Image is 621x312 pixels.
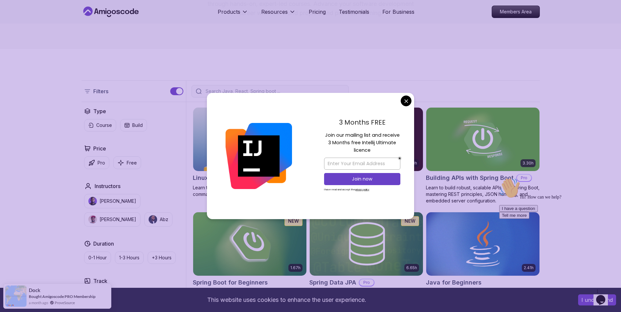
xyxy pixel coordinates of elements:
[29,300,48,305] span: a month ago
[93,145,106,152] h2: Price
[113,156,141,169] button: Free
[100,216,136,223] p: [PERSON_NAME]
[29,294,42,299] span: Bought
[309,212,423,302] a: Spring Data JPA card6.65hNEWSpring Data JPAProMaster database management, advanced querying, and ...
[193,278,268,287] h2: Spring Boot for Beginners
[288,218,299,224] p: NEW
[127,160,137,166] p: Free
[120,119,147,131] button: Build
[144,212,173,227] button: instructor imgAbz
[84,119,116,131] button: Course
[405,218,415,224] p: NEW
[42,294,96,299] a: Amigoscode PRO Membership
[100,198,136,204] p: [PERSON_NAME]
[3,3,24,24] img: :wave:
[84,251,111,264] button: 0-1 Hour
[84,212,140,227] button: instructor img[PERSON_NAME]
[492,6,540,18] a: Members Area
[84,156,109,169] button: Pro
[93,107,106,115] h2: Type
[88,215,97,224] img: instructor img
[3,30,41,37] button: I have a question
[93,277,107,285] h2: Track
[3,3,120,44] div: 👋Hi! How can we help?I have a questionTell me more
[3,20,65,25] span: Hi! How can we help?
[309,278,356,287] h2: Spring Data JPA
[84,194,140,208] button: instructor img[PERSON_NAME]
[3,37,33,44] button: Tell me more
[406,265,417,270] p: 6.65h
[290,265,301,270] p: 1.67h
[426,212,540,302] a: Java for Beginners card2.41hJava for BeginnersBeginner-friendly Java course for essential program...
[426,278,482,287] h2: Java for Beginners
[426,173,514,182] h2: Building APIs with Spring Boot
[193,212,306,276] img: Spring Boot for Beginners card
[149,215,157,224] img: instructor img
[261,8,296,21] button: Resources
[522,161,534,166] p: 3.30h
[96,122,112,129] p: Course
[193,108,306,171] img: Linux Fundamentals card
[160,216,168,223] p: Abz
[29,287,40,293] span: Dock
[382,8,414,16] a: For Business
[426,184,540,204] p: Learn to build robust, scalable APIs with Spring Boot, mastering REST principles, JSON handling, ...
[193,212,307,302] a: Spring Boot for Beginners card1.67hNEWSpring Boot for BeginnersBuild a CRUD API with Spring Boot ...
[119,254,139,261] p: 1-3 Hours
[5,293,568,307] div: This website uses cookies to enhance the user experience.
[594,286,614,305] iframe: chat widget
[218,8,248,21] button: Products
[426,212,539,276] img: Java for Beginners card
[55,300,75,305] a: ProveSource
[93,87,108,95] p: Filters
[359,279,374,286] p: Pro
[88,254,107,261] p: 0-1 Hour
[426,107,540,204] a: Building APIs with Spring Boot card3.30hBuilding APIs with Spring BootProLearn to build robust, s...
[193,107,307,198] a: Linux Fundamentals card6.00hLinux FundamentalsProLearn the fundamentals of Linux and how to use t...
[204,88,344,95] input: Search Java, React, Spring boot ...
[426,108,539,171] img: Building APIs with Spring Boot card
[497,175,614,283] iframe: chat widget
[193,184,307,198] p: Learn the fundamentals of Linux and how to use the command line
[218,8,240,16] p: Products
[261,8,288,16] p: Resources
[132,122,143,129] p: Build
[310,212,423,276] img: Spring Data JPA card
[148,251,176,264] button: +3 Hours
[5,286,27,307] img: provesource social proof notification image
[309,8,326,16] a: Pricing
[115,251,144,264] button: 1-3 Hours
[93,240,114,248] h2: Duration
[95,182,120,190] h2: Instructors
[339,8,369,16] a: Testimonials
[517,175,531,181] p: Pro
[578,294,616,305] button: Accept cookies
[98,160,105,166] p: Pro
[193,173,251,182] h2: Linux Fundamentals
[88,197,97,205] img: instructor img
[152,254,172,261] p: +3 Hours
